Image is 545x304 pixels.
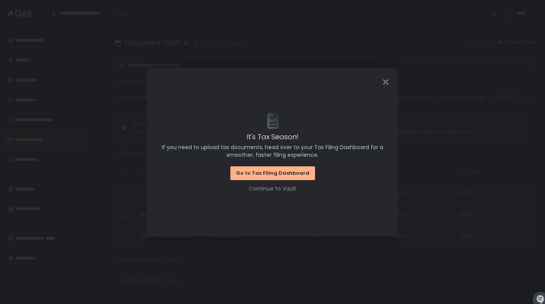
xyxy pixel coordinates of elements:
div: Go to Tax Filing Dashboard [236,170,309,177]
span: If you need to upload tax documents, head over to your Tax Filing Dashboard for a smoother, faste... [158,143,387,159]
button: Go to Tax Filing Dashboard [230,166,315,180]
span: It's Tax Season! [247,132,299,142]
div: Close [373,78,398,86]
button: Continue to Vault [249,185,296,192]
